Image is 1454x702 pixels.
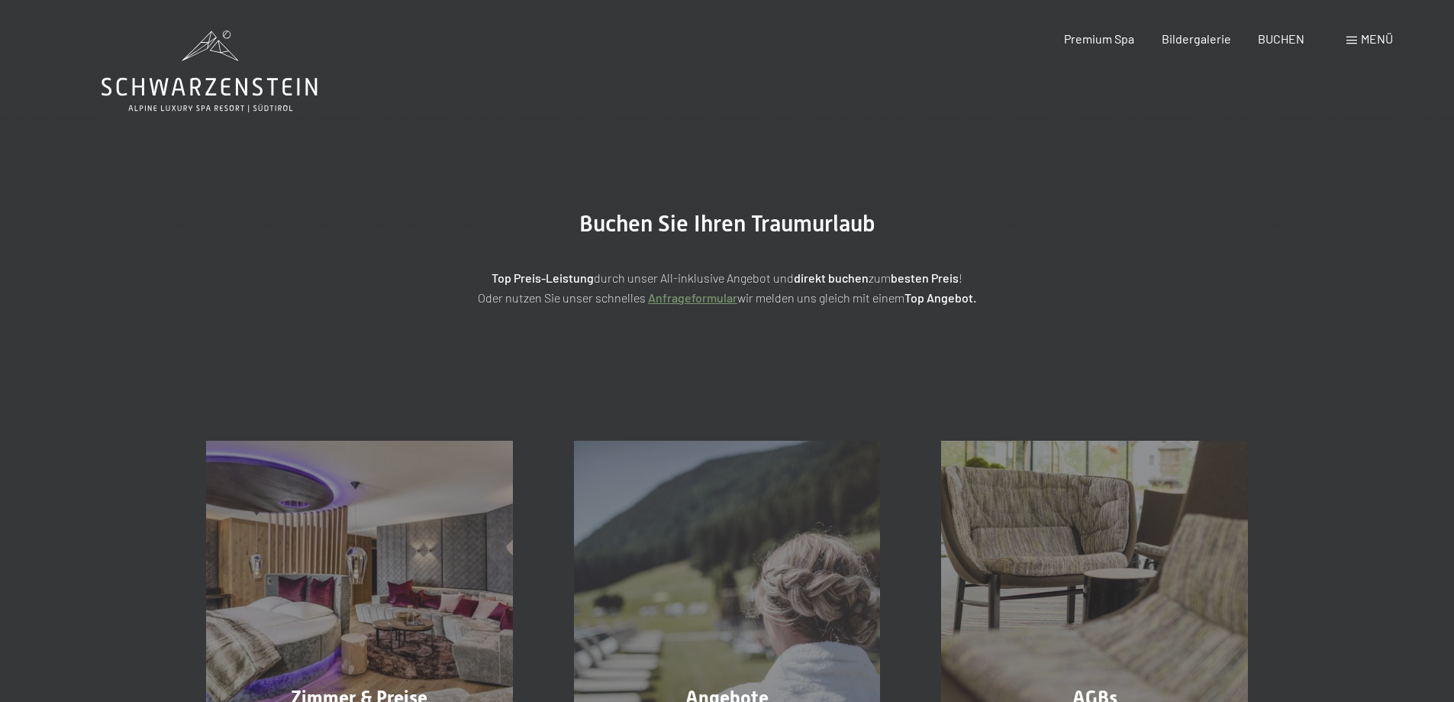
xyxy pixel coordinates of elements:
[891,270,959,285] strong: besten Preis
[1162,31,1231,46] a: Bildergalerie
[1361,31,1393,46] span: Menü
[492,270,594,285] strong: Top Preis-Leistung
[904,290,976,305] strong: Top Angebot.
[579,210,875,237] span: Buchen Sie Ihren Traumurlaub
[648,290,737,305] a: Anfrageformular
[346,268,1109,307] p: durch unser All-inklusive Angebot und zum ! Oder nutzen Sie unser schnelles wir melden uns gleich...
[1258,31,1304,46] a: BUCHEN
[1064,31,1134,46] a: Premium Spa
[794,270,869,285] strong: direkt buchen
